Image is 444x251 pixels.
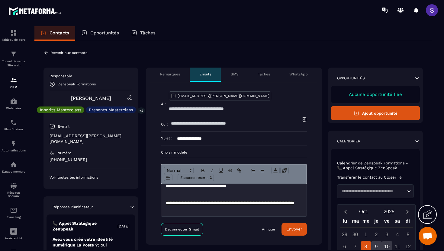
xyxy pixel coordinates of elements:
a: Déconnecter Gmail [161,223,203,236]
p: Sujet : [161,136,172,141]
p: +2 [137,107,145,114]
p: Responsable [50,74,132,78]
p: Contacts [50,30,69,36]
p: Revenir aux contacts [50,51,87,55]
p: E-mailing [2,215,26,219]
p: Calendrier de Zenspeak Formations - 📞 Appel Stratégique ZenSpeak [337,161,414,170]
p: [EMAIL_ADDRESS][PERSON_NAME][DOMAIN_NAME] [50,133,132,145]
img: automations [10,161,17,168]
p: Opportunités [90,30,119,36]
a: formationformationCRM [2,72,26,93]
p: CRM [2,85,26,89]
button: Previous month [340,208,351,216]
p: Réponses Planificateur [53,205,93,209]
p: Opportunités [337,76,365,81]
a: formationformationTunnel de vente Site web [2,46,26,72]
div: lu [340,217,350,227]
div: 29 [339,229,350,240]
div: 1 [361,229,371,240]
div: 4 [392,229,403,240]
img: social-network [10,182,17,189]
img: formation [10,50,17,58]
a: Assistant IA [2,223,26,244]
p: Remarques [160,72,180,77]
p: À : [161,102,166,106]
p: Numéro [57,151,71,155]
p: Aucune opportunité liée [337,92,414,97]
div: ma [350,217,361,227]
button: Open months overlay [351,206,376,217]
p: [EMAIL_ADDRESS][PERSON_NAME][DOMAIN_NAME] [178,94,269,98]
a: social-networksocial-networkRéseaux Sociaux [2,178,26,202]
p: Presents Masterclass [89,108,133,112]
div: ve [381,217,392,227]
a: Contacts [34,26,75,41]
div: 3 [382,229,392,240]
p: Webinaire [2,106,26,110]
p: Automatisations [2,149,26,152]
a: Tâches [125,26,162,41]
p: Tableau de bord [2,38,26,41]
button: Envoyer [282,223,307,236]
img: formation [10,77,17,84]
button: Open years overlay [376,206,402,217]
p: Transférer le contact au Closer [337,175,396,180]
p: Avez vous créé votre identité numérique La Poste ? [53,237,129,248]
img: automations [10,98,17,105]
div: di [402,217,413,227]
a: schedulerschedulerPlanificateur [2,114,26,135]
a: Annuler [262,227,275,232]
a: emailemailE-mailing [2,202,26,223]
p: Emails [199,72,211,77]
p: Inscrits Masterclass [40,108,81,112]
button: Next month [402,208,413,216]
p: [DATE] [117,224,129,229]
p: WhatsApp [289,72,308,77]
div: 30 [350,229,361,240]
button: Ajout opportunité [331,106,420,120]
div: sa [392,217,403,227]
a: automationsautomationsAutomatisations [2,135,26,157]
p: Choisir modèle [161,150,307,155]
p: Zenspeak Formations [58,82,96,86]
p: Tâches [258,72,270,77]
p: E-mail [58,124,69,129]
span: : oui [98,243,107,247]
img: formation [10,29,17,37]
div: je [371,217,382,227]
img: logo [8,5,63,17]
div: 5 [403,229,413,240]
div: Search for option [337,184,414,198]
p: SMS [231,72,239,77]
img: email [10,207,17,214]
img: scheduler [10,119,17,126]
p: Tunnel de vente Site web [2,59,26,68]
p: Cc : [161,122,168,127]
img: automations [10,140,17,147]
a: formationformationTableau de bord [2,25,26,46]
p: 📞 Appel Stratégique ZenSpeak [53,221,117,232]
p: Assistant IA [2,237,26,240]
p: Calendrier [337,139,360,144]
p: [PHONE_NUMBER] [50,157,132,163]
div: 2 [371,229,382,240]
a: [PERSON_NAME] [71,95,111,101]
p: Réseaux Sociaux [2,191,26,198]
p: Tâches [140,30,156,36]
input: Search for option [339,188,405,194]
div: Ouvrir le chat [419,227,437,245]
p: Voir toutes les informations [50,175,132,180]
p: Planificateur [2,128,26,131]
p: Espace membre [2,170,26,173]
div: me [361,217,371,227]
a: automationsautomationsWebinaire [2,93,26,114]
a: automationsautomationsEspace membre [2,157,26,178]
a: Opportunités [75,26,125,41]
